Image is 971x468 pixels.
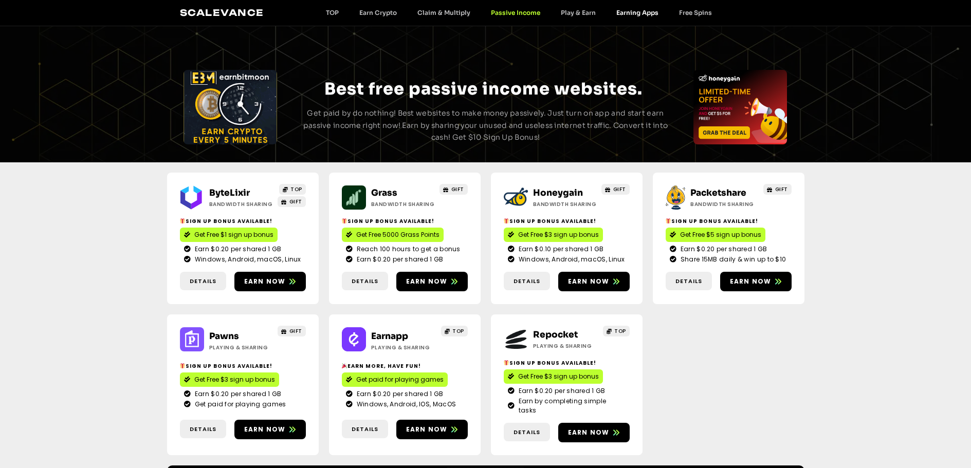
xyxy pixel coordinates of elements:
a: GIFT [763,184,792,195]
a: Get Free 5000 Grass Points [342,228,444,242]
div: Slides [184,70,277,144]
a: Scalevance [180,7,264,18]
span: Earn now [730,277,772,286]
a: GIFT [601,184,630,195]
a: Details [180,272,226,291]
a: Details [180,420,226,439]
span: GIFT [289,327,302,335]
span: Get Free $5 sign up bonus [680,230,761,239]
a: GIFT [278,196,306,207]
span: Earn now [568,277,610,286]
span: Reach 100 hours to get a bonus [354,245,461,254]
h2: Bandwidth Sharing [209,200,273,208]
a: Free Spins [669,9,722,16]
h2: Sign up bonus available! [504,217,630,225]
a: Get Free $1 sign up bonus [180,228,278,242]
h2: Playing & Sharing [371,344,435,351]
a: Get Free $5 sign up bonus [666,228,765,242]
img: 🎁 [666,218,671,223]
a: Earn now [396,420,468,439]
a: ByteLixir [209,188,250,198]
a: Details [342,272,388,291]
a: Earn now [234,272,306,291]
a: Earn now [396,272,468,291]
span: Get Free $3 sign up bonus [194,375,275,384]
a: Earn now [558,423,630,442]
h2: Sign up bonus available! [180,217,306,225]
a: Play & Earn [551,9,606,16]
h2: Earn More, Have Fun! [342,362,468,370]
span: Windows, Android, macOS, Linux [192,255,301,264]
span: Earn now [244,425,286,434]
a: Earn now [720,272,792,291]
a: Grass [371,188,397,198]
img: 🎁 [504,218,509,223]
a: GIFT [278,326,306,336]
a: GIFT [439,184,468,195]
span: Earn by completing simple tasks [516,397,626,415]
span: GIFT [613,185,626,193]
span: GIFT [289,198,302,205]
span: Earn $0.20 per shared 1 GB [354,255,444,264]
span: Windows, Android, IOS, MacOS [354,400,456,409]
span: Earn now [244,277,286,286]
span: Details [352,277,378,286]
a: Honeygain [533,188,583,198]
h2: Sign up bonus available! [180,362,306,370]
a: Earnapp [371,331,408,342]
a: Details [504,423,550,442]
span: Earn now [406,425,448,434]
span: Earn $0.20 per shared 1 GB [678,245,767,254]
span: Details [514,428,540,437]
span: Details [675,277,702,286]
span: Earn $0.20 per shared 1 GB [192,245,282,254]
h2: Sign up bonus available! [666,217,792,225]
h2: Bandwidth Sharing [690,200,755,208]
a: Get Free $3 sign up bonus [180,372,279,387]
span: Get paid for playing games [192,400,286,409]
a: Details [504,272,550,291]
a: TOP [603,326,630,336]
h2: Sign Up Bonus Available! [504,359,630,367]
span: Get paid for playing games [356,375,444,384]
span: Details [190,277,216,286]
span: GIFT [451,185,464,193]
img: 🎉 [342,363,347,368]
img: 🎁 [180,218,185,223]
h2: Playing & Sharing [209,344,273,351]
a: Get paid for playing games [342,372,448,387]
a: Packetshare [690,188,746,198]
img: 🎁 [180,363,185,368]
span: TOP [452,327,464,335]
a: Claim & Multiply [407,9,481,16]
h2: Bandwidth Sharing [371,200,435,208]
a: TOP [316,9,349,16]
span: Share 15MB daily & win up to $10 [678,255,786,264]
a: Get Free $3 sign up bonus [504,369,603,384]
a: Details [342,420,388,439]
a: Passive Income [481,9,551,16]
a: Earn Crypto [349,9,407,16]
h2: Sign up bonus available! [342,217,468,225]
span: Earn now [568,428,610,437]
span: Earn $0.20 per shared 1 GB [192,389,282,399]
span: Get Free $3 sign up bonus [518,230,599,239]
img: 🎁 [342,218,347,223]
span: Best free passive income websites. [324,79,643,99]
span: GIFT [775,185,788,193]
span: Details [190,425,216,434]
a: TOP [441,326,468,336]
span: Details [352,425,378,434]
span: Get Free 5000 Grass Points [356,230,439,239]
a: Details [666,272,712,291]
span: Earn $0.10 per shared 1 GB [516,245,604,254]
a: Get Free $3 sign up bonus [504,228,603,242]
a: Pawns [209,331,239,342]
p: Get paid by do nothing! Best websites to make money passively. Just turn on app and start earn pa... [295,107,677,144]
span: Earn $0.20 per shared 1 GB [354,389,444,399]
span: Earn $0.20 per shared 1 GB [516,386,606,396]
a: Earn now [234,420,306,439]
h2: Playing & Sharing [533,342,597,350]
span: Get Free $3 sign up bonus [518,372,599,381]
span: Windows, Android, macOS, Linux [516,255,625,264]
